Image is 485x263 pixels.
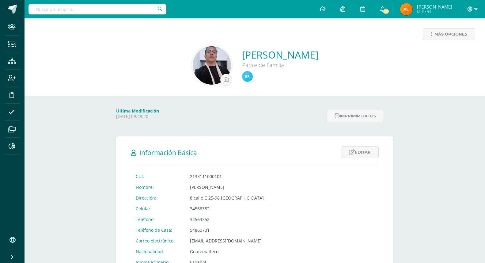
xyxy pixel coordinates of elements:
a: Más opciones [423,28,475,40]
td: CUI: [131,171,185,182]
td: Nacionalidad: [131,246,185,257]
span: Mi Perfil [417,9,452,14]
td: Nombre: [131,182,185,192]
img: 4d7c823e9250ed9b49abb928ad4f6e12.png [242,71,253,82]
span: Más opciones [434,29,467,40]
a: Editar [341,146,379,158]
td: Celular: [131,203,185,214]
img: 011a3071ef10a71fc259bb09ee43cd40.png [193,46,231,85]
td: 34563352 [185,203,269,214]
td: Dirección: [131,192,185,203]
td: Guatemalteco [185,246,269,257]
td: [PERSON_NAME] [185,182,269,192]
td: Correo electrónico: [131,235,185,246]
span: Información Básica [139,148,197,157]
span: 233 [383,8,389,15]
span: [PERSON_NAME] [417,4,452,10]
div: Padre de Familia [242,61,318,69]
h4: Última Modificación [116,108,323,114]
td: 8 calle C 25-96 [GEOGRAPHIC_DATA] [185,192,269,203]
a: [PERSON_NAME] [242,48,318,61]
input: Busca un usuario... [28,4,166,14]
button: Imprimir datos [327,110,384,122]
td: 54860701 [185,225,269,235]
td: 34563352 [185,214,269,225]
td: Teléfono de Casa: [131,225,185,235]
p: [DATE] 09:48:20 [116,114,323,119]
img: af9b8bc9e20a7c198341f7486dafb623.png [400,3,412,15]
td: Teléfono: [131,214,185,225]
td: [EMAIL_ADDRESS][DOMAIN_NAME] [185,235,269,246]
td: 2133111000101 [185,171,269,182]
